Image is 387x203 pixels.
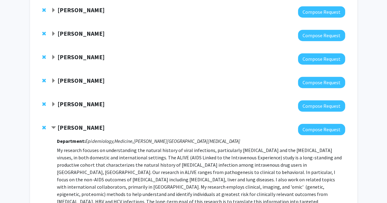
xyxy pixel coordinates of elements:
i: [PERSON_NAME][GEOGRAPHIC_DATA][MEDICAL_DATA] [133,138,240,144]
strong: [PERSON_NAME] [58,77,105,84]
span: Remove Steven Claypool from bookmarks [42,55,46,60]
span: Expand Moira-Phoebe Huet Bookmark [51,102,56,107]
button: Compose Request to Shyam Biswal [298,6,345,18]
strong: [PERSON_NAME] [58,124,105,131]
button: Compose Request to Steven Claypool [298,53,345,65]
i: Epidemiology, [85,138,114,144]
span: Expand Kunal Parikh Bookmark [51,78,56,83]
strong: Department: [57,138,85,144]
span: Contract Gregory Kirk Bookmark [51,125,56,130]
span: Remove Gregory Kirk from bookmarks [42,125,46,130]
span: Remove Kunal Parikh from bookmarks [42,78,46,83]
strong: [PERSON_NAME] [58,30,105,37]
span: Expand Steven Claypool Bookmark [51,55,56,60]
strong: [PERSON_NAME] [58,100,105,108]
button: Compose Request to Moira-Phoebe Huet [298,100,345,112]
iframe: Chat [5,176,26,198]
span: Expand Andrew Holland Bookmark [51,31,56,36]
strong: [PERSON_NAME] [58,6,105,14]
strong: [PERSON_NAME] [58,53,105,61]
span: Remove Andrew Holland from bookmarks [42,31,46,36]
i: Medicine, [114,138,133,144]
button: Compose Request to Gregory Kirk [298,124,345,135]
span: Remove Shyam Biswal from bookmarks [42,8,46,13]
button: Compose Request to Kunal Parikh [298,77,345,88]
span: Expand Shyam Biswal Bookmark [51,8,56,13]
button: Compose Request to Andrew Holland [298,30,345,41]
span: Remove Moira-Phoebe Huet from bookmarks [42,102,46,107]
